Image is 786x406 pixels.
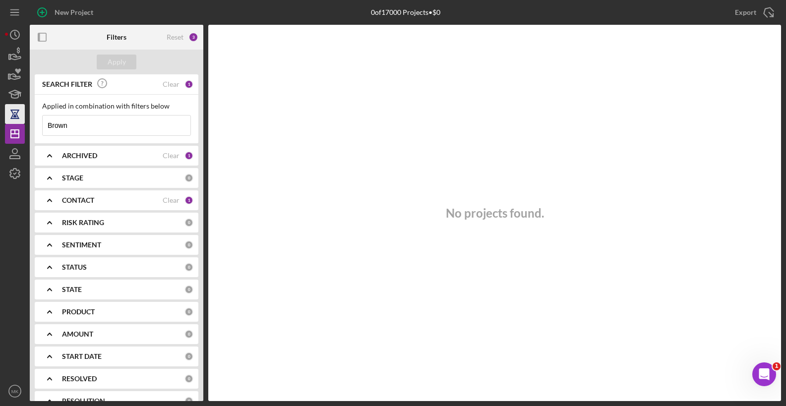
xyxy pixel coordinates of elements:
div: Clear [163,152,180,160]
div: 0 of 17000 Projects • $0 [371,8,440,16]
b: ARCHIVED [62,152,97,160]
b: PRODUCT [62,308,95,316]
iframe: Intercom live chat [752,362,776,386]
div: 0 [184,307,193,316]
div: 0 [184,330,193,339]
button: Export [725,2,781,22]
div: Clear [163,80,180,88]
button: New Project [30,2,103,22]
b: STATE [62,286,82,293]
div: 0 [184,374,193,383]
div: 0 [184,263,193,272]
span: 1 [773,362,781,370]
b: SENTIMENT [62,241,101,249]
div: 0 [184,218,193,227]
b: STATUS [62,263,87,271]
div: 1 [184,80,193,89]
div: New Project [55,2,93,22]
b: Filters [107,33,126,41]
div: Applied in combination with filters below [42,102,191,110]
div: 0 [184,174,193,182]
div: 1 [184,151,193,160]
div: Apply [108,55,126,69]
b: AMOUNT [62,330,93,338]
b: RISK RATING [62,219,104,227]
div: 1 [184,196,193,205]
button: Apply [97,55,136,69]
b: START DATE [62,352,102,360]
h3: No projects found. [446,206,544,220]
div: 0 [184,397,193,406]
div: Clear [163,196,180,204]
text: MK [11,389,19,394]
div: 3 [188,32,198,42]
b: RESOLVED [62,375,97,383]
button: MK [5,381,25,401]
div: Reset [167,33,183,41]
b: SEARCH FILTER [42,80,92,88]
div: 0 [184,285,193,294]
div: 0 [184,240,193,249]
b: CONTACT [62,196,94,204]
b: STAGE [62,174,83,182]
div: 0 [184,352,193,361]
b: RESOLUTION [62,397,105,405]
div: Export [735,2,756,22]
